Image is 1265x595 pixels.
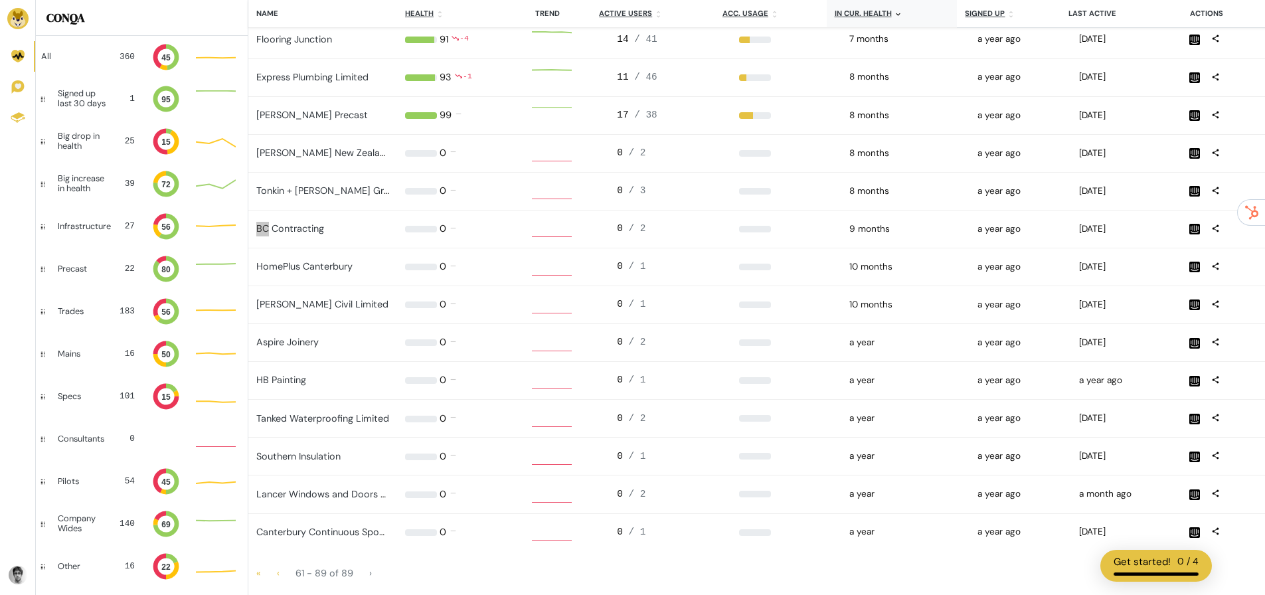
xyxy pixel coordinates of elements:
[629,223,646,234] span: / 2
[58,264,103,273] div: Precast
[1079,487,1167,501] div: 2025-07-21 02:58pm
[256,412,389,424] a: Tanked Waterproofing Limited
[849,298,962,311] div: 2024-10-28 12:00am
[1079,260,1167,274] div: 2024-10-21 04:09pm
[58,561,103,570] div: Other
[36,247,248,290] a: Precast 22 80
[1079,336,1167,349] div: 2025-06-04 12:25pm
[58,174,110,193] div: Big increase in health
[58,391,103,400] div: Specs
[1177,554,1199,570] div: 0 / 4
[119,135,135,147] div: 25
[58,434,104,443] div: Consultants
[739,453,834,460] div: 0%
[977,298,1063,311] div: 2024-05-15 01:28pm
[114,305,135,317] div: 183
[341,567,353,579] span: 89
[634,72,657,82] span: / 46
[307,567,312,579] span: -
[463,70,472,85] div: -1
[849,185,962,198] div: 2024-12-30 12:00am
[440,222,446,236] div: 0
[977,450,1063,463] div: 2024-05-15 01:31pm
[1079,222,1167,236] div: 2025-07-29 10:21am
[1079,525,1167,539] div: 2024-10-15 02:49pm
[440,373,446,388] div: 0
[440,260,446,274] div: 0
[739,37,834,43] div: 34%
[36,375,248,417] a: Specs 101 15
[256,109,368,121] a: [PERSON_NAME] Precast
[256,185,437,197] a: Tonkin + [PERSON_NAME] Group Limited
[256,71,369,83] a: Express Plumbing Limited
[849,33,962,46] div: 2025-01-13 12:00am
[256,222,324,234] a: BC Contracting
[1079,298,1167,311] div: 2025-06-10 02:33pm
[739,529,834,536] div: 0%
[739,339,834,346] div: 0%
[36,545,248,587] a: Other 16 22
[617,108,722,123] div: 17
[1079,450,1167,463] div: 2025-04-29 02:14pm
[36,417,248,460] a: Consultants 0
[739,415,834,422] div: 0%
[256,147,408,159] a: [PERSON_NAME] New Zealand Ltd
[739,112,834,119] div: 45%
[739,264,834,270] div: 0%
[977,70,1063,84] div: 2024-05-15 01:25pm
[629,413,646,424] span: / 2
[440,297,446,312] div: 0
[440,184,446,199] div: 0
[977,185,1063,198] div: 2024-05-31 07:55am
[256,374,306,386] a: HB Painting
[440,450,446,464] div: 0
[617,70,722,85] div: 11
[629,451,646,462] span: / 1
[440,335,446,350] div: 0
[1079,185,1167,198] div: 2025-02-02 11:07pm
[36,36,248,78] a: All 360 45
[1079,374,1167,387] div: 2024-09-07 06:55pm
[849,374,962,387] div: 2024-09-16 12:00am
[977,487,1063,501] div: 2024-05-15 01:27pm
[617,184,722,199] div: 0
[277,567,280,579] span: ‹
[114,560,135,572] div: 16
[977,109,1063,122] div: 2024-05-15 01:29pm
[634,34,657,44] span: / 41
[248,562,1265,584] nav: page navigation
[256,526,418,538] a: Canterbury Continuous Spouting Ltd
[849,450,962,463] div: 2024-08-26 12:00am
[722,9,768,18] u: Acc. Usage
[849,525,962,539] div: 2024-06-10 12:00am
[118,517,135,530] div: 140
[36,205,248,247] a: Infrastructure 27 56
[617,297,722,312] div: 0
[849,109,962,122] div: 2025-01-06 12:00am
[121,177,135,190] div: 39
[115,432,135,445] div: 0
[629,337,646,347] span: / 2
[1079,412,1167,425] div: 2025-04-22 03:44pm
[739,377,834,384] div: 0%
[617,260,722,274] div: 0
[617,373,722,388] div: 0
[405,9,434,18] u: Health
[256,298,388,310] a: [PERSON_NAME] Civil Limited
[1079,70,1167,84] div: 2025-08-18 04:14pm
[849,147,962,160] div: 2024-12-30 12:00am
[617,146,722,161] div: 0
[849,487,962,501] div: 2024-07-29 12:00am
[1079,147,1167,160] div: 2025-03-31 03:48pm
[295,567,307,579] span: 61
[617,487,722,502] div: 0
[629,489,646,499] span: / 2
[256,260,353,272] a: HomePlus Canterbury
[440,487,446,502] div: 0
[739,74,834,81] div: 24%
[739,301,834,308] div: 0%
[629,527,646,537] span: / 1
[739,226,834,232] div: 0%
[617,412,722,426] div: 0
[369,567,372,579] span: ›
